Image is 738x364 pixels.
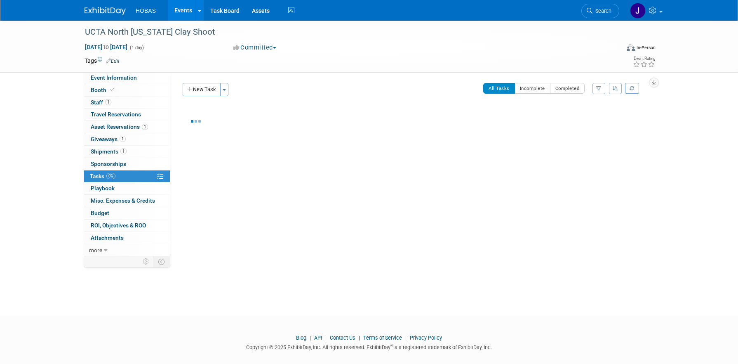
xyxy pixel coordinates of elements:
[410,335,442,341] a: Privacy Policy
[630,3,646,19] img: Jennifer Jensen
[91,234,124,241] span: Attachments
[102,44,110,50] span: to
[592,8,611,14] span: Search
[183,83,221,96] button: New Task
[91,74,137,81] span: Event Information
[84,170,170,182] a: Tasks0%
[91,161,126,167] span: Sponsorships
[483,83,515,94] button: All Tasks
[84,244,170,256] a: more
[323,335,329,341] span: |
[625,83,639,94] a: Refresh
[91,197,155,204] span: Misc. Expenses & Credits
[90,173,115,180] span: Tasks
[106,173,115,179] span: 0%
[84,72,170,84] a: Event Information
[91,123,148,130] span: Asset Reservations
[106,58,120,64] a: Edit
[153,256,170,267] td: Toggle Event Tabs
[105,99,111,105] span: 1
[191,120,201,123] img: loading...
[84,146,170,158] a: Shipments1
[129,45,144,50] span: (1 day)
[84,232,170,244] a: Attachments
[91,99,111,106] span: Staff
[91,210,109,216] span: Budget
[91,222,146,229] span: ROI, Objectives & ROO
[330,335,355,341] a: Contact Us
[85,57,120,65] td: Tags
[82,25,607,40] div: UCTA North [US_STATE] Clay Shoot
[84,207,170,219] a: Budget
[142,124,148,130] span: 1
[84,220,170,232] a: ROI, Objectives & ROO
[85,7,126,15] img: ExhibitDay
[91,136,126,142] span: Giveaways
[308,335,313,341] span: |
[139,256,153,267] td: Personalize Event Tab Strip
[89,247,102,253] span: more
[581,4,619,18] a: Search
[84,182,170,194] a: Playbook
[515,83,550,94] button: Incomplete
[357,335,362,341] span: |
[136,7,156,14] span: HOBAS
[296,335,306,341] a: Blog
[120,136,126,142] span: 1
[84,158,170,170] a: Sponsorships
[84,133,170,145] a: Giveaways1
[91,148,127,155] span: Shipments
[91,87,116,93] span: Booth
[633,57,655,61] div: Event Rating
[120,148,127,154] span: 1
[314,335,322,341] a: API
[84,97,170,109] a: Staff1
[230,43,280,52] button: Committed
[84,84,170,96] a: Booth
[403,335,409,341] span: |
[85,43,128,51] span: [DATE] [DATE]
[550,83,585,94] button: Completed
[84,195,170,207] a: Misc. Expenses & Credits
[636,45,656,51] div: In-Person
[363,335,402,341] a: Terms of Service
[84,109,170,121] a: Travel Reservations
[390,343,393,348] sup: ®
[627,44,635,51] img: Format-Inperson.png
[84,121,170,133] a: Asset Reservations1
[91,185,115,191] span: Playbook
[91,111,141,118] span: Travel Reservations
[110,87,114,92] i: Booth reservation complete
[571,43,656,55] div: Event Format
